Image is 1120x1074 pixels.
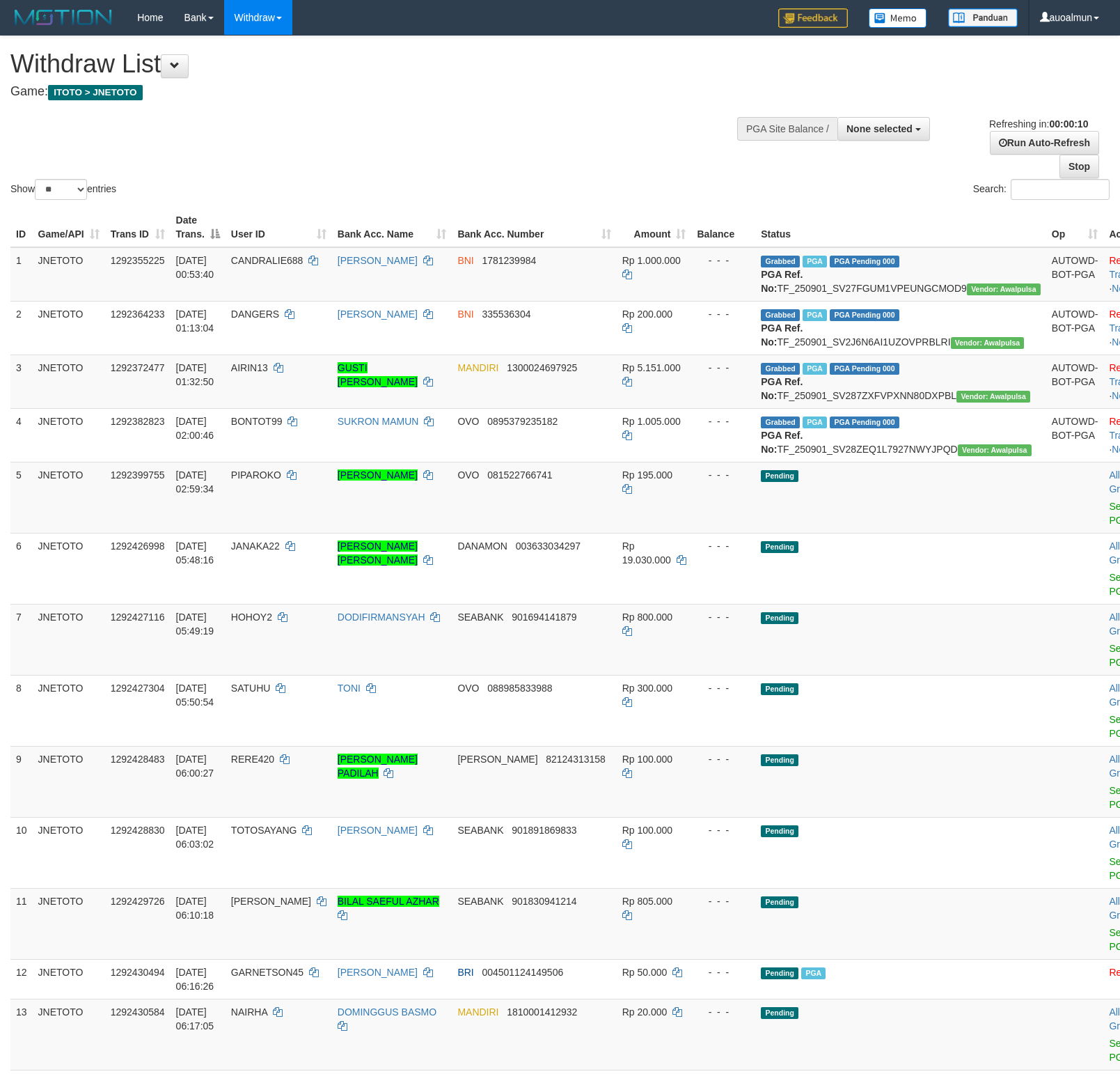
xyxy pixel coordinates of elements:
span: ITOTO > JNETOTO [48,85,143,100]
img: panduan.png [948,8,1018,27]
span: OVO [457,469,479,481]
span: [PERSON_NAME] [231,896,311,907]
span: Marked by auowiliam [803,363,827,375]
span: [DATE] 05:49:19 [176,612,214,637]
span: Pending [761,683,798,695]
span: [DATE] 05:48:16 [176,540,214,566]
a: DOMINGGUS BASMO [338,1006,436,1018]
span: DANAMON [457,540,507,552]
span: PGA Pending [830,309,899,321]
td: JNETOTO [33,301,105,355]
span: Grabbed [761,363,800,375]
span: [DATE] 00:53:40 [176,255,214,280]
span: MANDIRI [457,1006,498,1018]
span: 1292428483 [111,754,165,765]
h4: Game: [10,85,733,99]
a: SUKRON MAMUN [338,416,419,427]
span: Pending [761,825,798,837]
span: BONTOT99 [231,416,283,427]
span: 1292364233 [111,309,165,320]
span: Grabbed [761,256,800,267]
a: [PERSON_NAME] [338,967,418,978]
span: [DATE] 01:13:04 [176,309,214,334]
span: 1292382823 [111,416,165,427]
span: [DATE] 05:50:54 [176,683,214,708]
span: AIRIN13 [231,362,268,373]
span: Rp 20.000 [622,1006,668,1018]
td: 6 [10,533,33,604]
span: Vendor URL: https://service2.1velocity.biz [951,337,1025,349]
th: Bank Acc. Number: activate to sort column ascending [452,208,616,247]
td: TF_250901_SV287ZXFVPXNN80DXPBL [755,355,1046,408]
div: - - - [697,752,750,766]
span: [DATE] 01:32:50 [176,362,214,387]
a: TONI [338,683,361,694]
a: BILAL SAEFUL AZHAR [338,896,439,907]
td: AUTOWD-BOT-PGA [1046,247,1104,302]
span: Copy 1810001412932 to clipboard [507,1006,577,1018]
td: JNETOTO [33,533,105,604]
span: Copy 003633034297 to clipboard [516,540,581,552]
span: 1292430584 [111,1006,165,1018]
span: BRI [457,967,473,978]
td: JNETOTO [33,247,105,302]
span: Vendor URL: https://service2.1velocity.biz [967,283,1041,295]
span: Copy 901694141879 to clipboard [512,612,576,623]
th: Trans ID: activate to sort column ascending [105,208,171,247]
div: - - - [697,1005,750,1019]
th: Status [755,208,1046,247]
td: 3 [10,355,33,408]
span: PIPAROKO [231,469,281,481]
th: User ID: activate to sort column ascending [226,208,332,247]
span: 1292372477 [111,362,165,373]
span: [DATE] 06:17:05 [176,1006,214,1032]
td: 13 [10,999,33,1070]
span: Pending [761,967,798,979]
span: 1292428830 [111,825,165,836]
span: NAIRHA [231,1006,267,1018]
span: Refreshing in: [989,118,1088,130]
span: TOTOSAYANG [231,825,297,836]
span: Copy 335536304 to clipboard [482,309,530,320]
span: Copy 081522766741 to clipboard [487,469,552,481]
th: Date Trans.: activate to sort column descending [171,208,226,247]
th: ID [10,208,33,247]
td: TF_250901_SV27FGUM1VPEUNGCMOD9 [755,247,1046,302]
div: - - - [697,681,750,695]
span: OVO [457,416,479,427]
span: [DATE] 02:00:46 [176,416,214,441]
th: Game/API: activate to sort column ascending [33,208,105,247]
b: PGA Ref. No: [761,376,803,401]
span: Pending [761,1007,798,1019]
span: PGA Pending [830,363,899,375]
span: Copy 82124313158 to clipboard [546,754,606,765]
span: Rp 1.005.000 [622,416,681,427]
span: 1292430494 [111,967,165,978]
a: DODIFIRMANSYAH [338,612,425,623]
span: Copy 1300024697925 to clipboard [507,362,577,373]
span: Pending [761,612,798,624]
b: PGA Ref. No: [761,322,803,348]
img: Feedback.jpg [778,8,848,28]
td: JNETOTO [33,675,105,746]
span: Rp 195.000 [622,469,672,481]
span: Marked by auofahmi [801,967,826,979]
span: Copy 088985833988 to clipboard [487,683,552,694]
td: 8 [10,675,33,746]
div: - - - [697,610,750,624]
span: 1292427116 [111,612,165,623]
span: Grabbed [761,309,800,321]
span: [DATE] 06:16:26 [176,967,214,992]
span: MANDIRI [457,362,498,373]
span: Rp 1.000.000 [622,255,681,266]
span: Rp 800.000 [622,612,672,623]
input: Search: [1011,179,1110,200]
span: Rp 100.000 [622,825,672,836]
td: JNETOTO [33,817,105,888]
span: Rp 5.151.000 [622,362,681,373]
span: CANDRALIE688 [231,255,303,266]
span: BNI [457,255,473,266]
td: 11 [10,888,33,959]
span: Vendor URL: https://service2.1velocity.biz [956,391,1030,403]
span: 1292427304 [111,683,165,694]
